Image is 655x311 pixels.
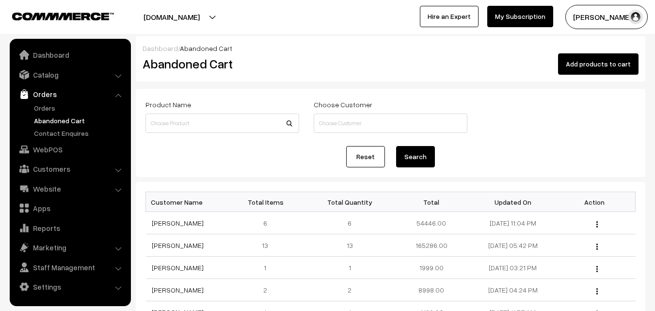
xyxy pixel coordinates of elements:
a: [PERSON_NAME] [152,219,204,227]
img: COMMMERCE [12,13,114,20]
td: [DATE] 11:04 PM [472,212,554,234]
a: COMMMERCE [12,10,97,21]
a: Reset [346,146,385,167]
th: Total [390,192,472,212]
a: Hire an Expert [420,6,479,27]
a: Settings [12,278,128,295]
th: Updated On [472,192,554,212]
input: Choose Product [145,114,299,133]
td: 54446.00 [390,212,472,234]
td: 2 [309,279,390,301]
td: 1 [227,257,309,279]
label: Choose Customer [314,99,372,110]
a: WebPOS [12,141,128,158]
td: [DATE] 05:42 PM [472,234,554,257]
td: [DATE] 04:24 PM [472,279,554,301]
td: 13 [309,234,390,257]
td: [DATE] 03:21 PM [472,257,554,279]
td: 6 [227,212,309,234]
th: Action [554,192,635,212]
a: [PERSON_NAME] [152,263,204,272]
a: Dashboard [143,44,178,52]
img: Menu [596,221,598,228]
h2: Abandoned Cart [143,56,298,71]
a: My Subscription [487,6,553,27]
a: Contact Enquires [32,128,128,138]
td: 13 [227,234,309,257]
a: [PERSON_NAME] [152,286,204,294]
a: Orders [32,103,128,113]
a: Website [12,180,128,197]
button: Add products to cart [558,53,639,75]
input: Choose Customer [314,114,467,133]
a: Marketing [12,239,128,256]
img: Menu [596,288,598,295]
td: 165286.00 [390,234,472,257]
span: Abandoned Cart [180,44,232,52]
button: [PERSON_NAME] [565,5,648,29]
td: 1999.00 [390,257,472,279]
img: Menu [596,266,598,272]
td: 2 [227,279,309,301]
td: 8998.00 [390,279,472,301]
td: 1 [309,257,390,279]
a: Staff Management [12,259,128,276]
label: Product Name [145,99,191,110]
a: Customers [12,160,128,178]
button: Search [396,146,435,167]
a: Apps [12,199,128,217]
th: Customer Name [146,192,227,212]
button: [DOMAIN_NAME] [110,5,234,29]
a: Reports [12,219,128,237]
a: Abandoned Cart [32,115,128,126]
th: Total Quantity [309,192,390,212]
div: / [143,43,639,53]
img: Menu [596,244,598,250]
a: Dashboard [12,46,128,64]
a: Catalog [12,66,128,83]
a: Orders [12,85,128,103]
td: 6 [309,212,390,234]
th: Total Items [227,192,309,212]
img: user [628,10,643,24]
a: [PERSON_NAME] [152,241,204,249]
